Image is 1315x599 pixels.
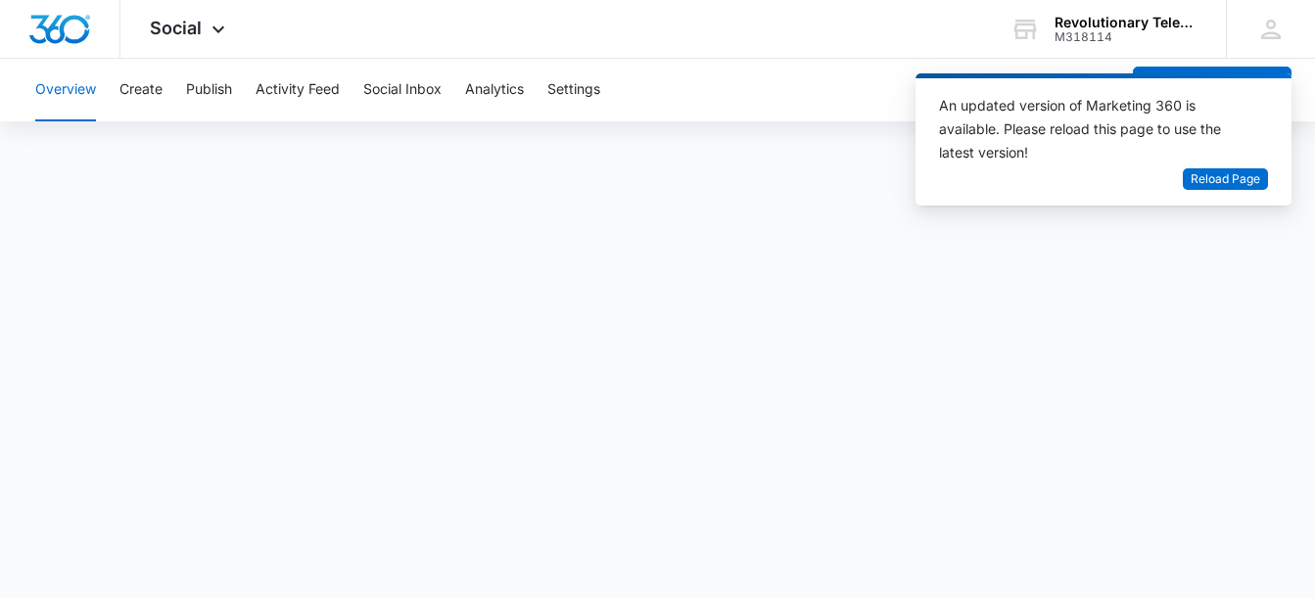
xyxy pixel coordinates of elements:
[119,59,163,121] button: Create
[939,94,1245,164] div: An updated version of Marketing 360 is available. Please reload this page to use the latest version!
[256,59,340,121] button: Activity Feed
[150,18,202,38] span: Social
[186,59,232,121] button: Publish
[1191,170,1260,189] span: Reload Page
[1055,30,1198,44] div: account id
[465,59,524,121] button: Analytics
[363,59,442,121] button: Social Inbox
[1055,15,1198,30] div: account name
[1133,67,1292,114] button: Create a Post
[1183,168,1268,191] button: Reload Page
[35,59,96,121] button: Overview
[547,59,600,121] button: Settings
